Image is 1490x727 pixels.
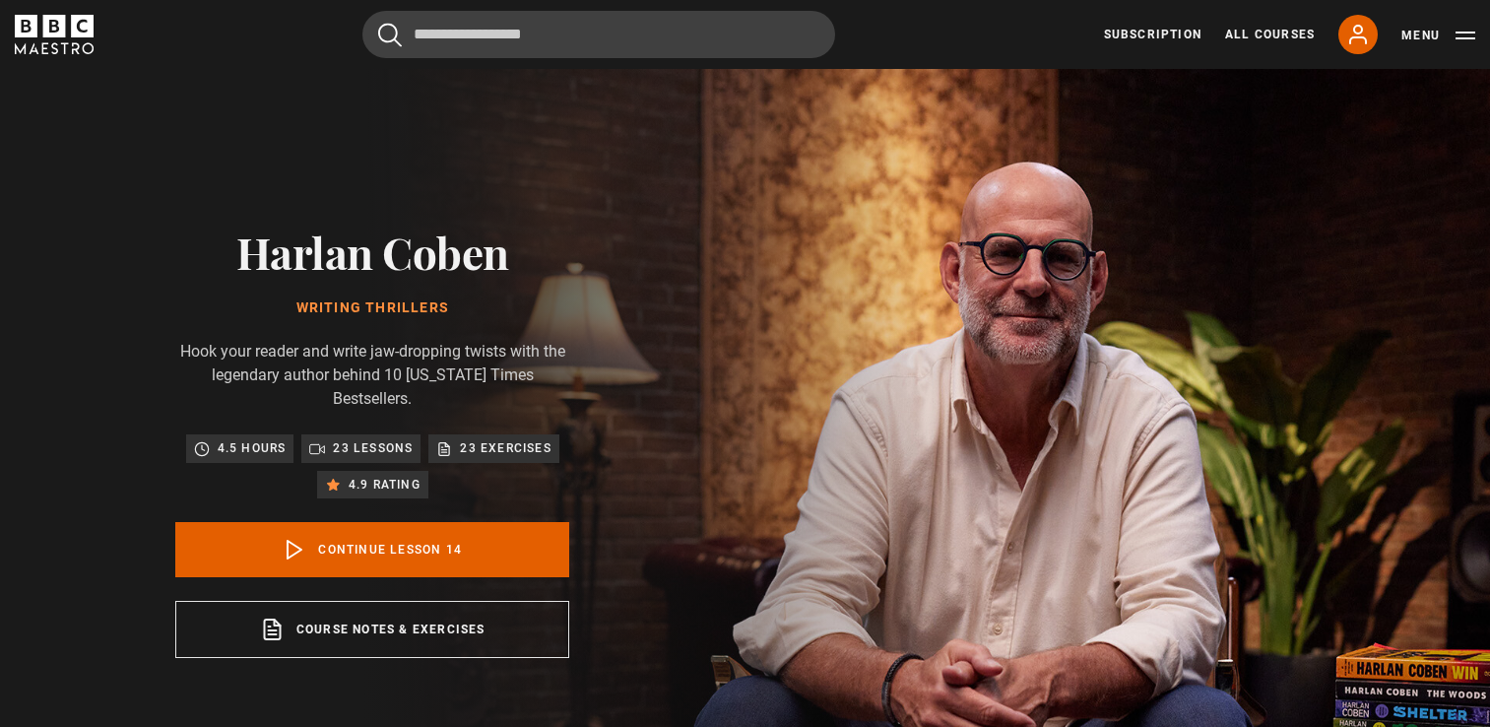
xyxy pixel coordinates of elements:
[362,11,835,58] input: Search
[333,438,413,458] p: 23 lessons
[175,522,569,577] a: Continue lesson 14
[175,601,569,658] a: Course notes & exercises
[349,475,421,495] p: 4.9 rating
[460,438,551,458] p: 23 exercises
[175,227,569,277] h2: Harlan Coben
[1225,26,1315,43] a: All Courses
[175,300,569,316] h1: Writing Thrillers
[1401,26,1475,45] button: Toggle navigation
[175,340,569,411] p: Hook your reader and write jaw-dropping twists with the legendary author behind 10 [US_STATE] Tim...
[218,438,287,458] p: 4.5 hours
[15,15,94,54] svg: BBC Maestro
[378,23,402,47] button: Submit the search query
[1104,26,1201,43] a: Subscription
